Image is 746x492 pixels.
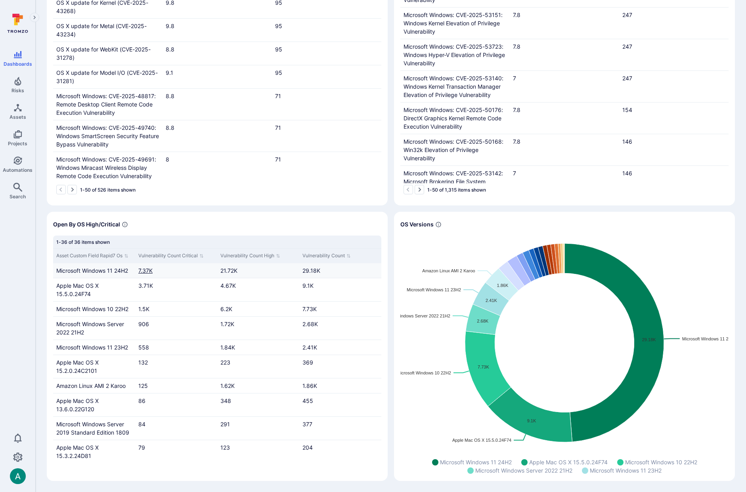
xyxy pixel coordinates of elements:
[135,317,217,340] div: Cell for Vulnerability Count Critical
[220,282,236,289] a: 4.67K
[404,185,413,194] button: Go to the previous page
[138,397,145,404] a: 86
[135,263,217,278] div: Cell for Vulnerability Count Critical
[400,220,434,228] span: OS Versions
[163,152,272,183] div: Cell for Vulnerability Cvss Score
[513,43,520,50] span: 7.8
[138,382,148,389] a: 125
[220,344,235,351] a: 1.84K
[622,43,632,50] a: 247
[217,302,299,316] div: Cell for Vulnerability Count High
[302,252,351,260] button: Sort by Vulnerability Count
[415,185,424,194] button: Go to the next page
[138,267,153,274] a: 7.37K
[53,355,135,378] div: Cell for Asset Custom Field Rapid7 Os
[217,417,299,440] div: Cell for Vulnerability Count High
[422,268,475,273] text: Amazon Linux AMI 2 Karoo
[622,106,632,113] a: 154
[475,466,572,475] span: Microsoft Windows Server 2022 21H2
[10,468,26,484] div: Arjan Dehar
[275,46,282,53] a: 95
[30,13,39,22] button: Expand navigation menu
[590,466,662,475] span: Microsoft Windows 11 23H2
[220,267,237,274] a: 21.72K
[400,39,510,70] div: Cell for Vulnerability Summary
[302,397,313,404] a: 455
[682,336,736,341] text: Microsoft Windows 11 24H2
[299,393,381,416] div: Cell for Vulnerability Count
[302,359,313,366] a: 369
[302,421,312,427] a: 377
[452,438,511,443] text: Apple Mac OS X 15.5.0.24F74
[299,440,381,463] div: Cell for Vulnerability Count
[220,321,234,327] a: 1.72K
[217,278,299,301] div: Cell for Vulnerability Count High
[404,43,505,66] span: Microsoft Windows: CVE-2025-53723: Windows Hyper-V Elevation of Privilege Vulnerability
[53,220,120,228] span: Open By OS High/Critical
[138,306,149,312] a: 1.5K
[299,263,381,278] div: Cell for Vulnerability Count
[299,302,381,316] div: Cell for Vulnerability Count
[299,340,381,355] div: Cell for Vulnerability Count
[56,156,156,179] span: Microsoft Windows: CVE-2025-49691: Windows Miracast Wireless Display Remote Code Execution Vulner...
[302,382,317,389] a: 1.86K
[299,417,381,440] div: Cell for Vulnerability Count
[625,458,697,466] span: Microsoft Windows 10 22H2
[217,378,299,393] div: Cell for Vulnerability Count High
[10,194,26,199] span: Search
[53,302,135,316] div: Cell for Asset Custom Field Rapid7 Os
[53,89,163,120] div: Cell for Vulnerability Summary
[163,65,272,88] div: Cell for Vulnerability Cvss Score
[510,71,619,102] div: Cell for Vulnerability Cvss Score
[400,166,510,197] div: Cell for Vulnerability Summary
[220,397,231,404] a: 348
[513,11,520,18] span: 7.8
[67,185,77,194] button: Go to the next page
[400,71,510,102] div: Cell for Vulnerability Summary
[220,306,232,312] a: 6.2K
[4,61,32,67] span: Dashboards
[400,134,510,165] div: Cell for Vulnerability Summary
[56,397,99,412] span: Apple Mac OS X 13.6.0.22G120
[513,75,516,82] span: 7
[510,103,619,134] div: Cell for Vulnerability Cvss Score
[377,313,450,318] text: Microsoft Windows Server 2022 21H2
[275,93,281,99] a: 71
[10,468,26,484] img: ACg8ocLSa5mPYBaXNx3eFu_EmspyJX0laNWN7cXOFirfQ7srZveEpg=s96-c
[135,393,217,416] div: Cell for Vulnerability Count Critical
[135,302,217,316] div: Cell for Vulnerability Count Critical
[275,124,281,131] a: 71
[272,65,381,88] div: Cell for Vulnerability Count
[56,252,128,260] button: Sort by Asset Custom Field Rapid7 Os
[400,8,510,39] div: Cell for Vulnerability Summary
[619,166,729,197] div: Cell for Vulnerability Count
[80,187,136,193] span: 1-50 of 526 items shown
[138,252,204,260] button: Sort by Vulnerability Count Critical
[166,156,169,163] span: 8
[56,239,110,245] span: 1-36 of 36 items shown
[138,444,145,451] a: 79
[56,124,159,148] span: Microsoft Windows: CVE-2025-49740: Windows SmartScreen Security Feature Bypass Vulnerability
[510,39,619,70] div: Cell for Vulnerability Cvss Score
[272,89,381,120] div: Cell for Vulnerability Count
[56,23,147,38] span: OS X update for Metal (CVE-2025-43234)
[53,19,163,42] div: Cell for Vulnerability Summary
[272,152,381,183] div: Cell for Vulnerability Count
[513,170,516,177] span: 7
[622,75,632,82] a: 247
[56,444,99,459] span: Apple Mac OS X 15.3.2.24D81
[138,344,149,351] a: 558
[166,93,174,99] span: 8.8
[163,19,272,42] div: Cell for Vulnerability Cvss Score
[302,267,320,274] a: 29.18K
[299,355,381,378] div: Cell for Vulnerability Count
[56,185,66,194] button: Go to the previous page
[622,138,632,145] a: 146
[166,46,174,53] span: 8.8
[275,23,282,29] a: 95
[166,23,174,29] span: 9.8
[299,378,381,393] div: Cell for Vulnerability Count
[619,103,729,134] div: Cell for Vulnerability Count
[220,382,235,389] a: 1.62K
[619,39,729,70] div: Cell for Vulnerability Count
